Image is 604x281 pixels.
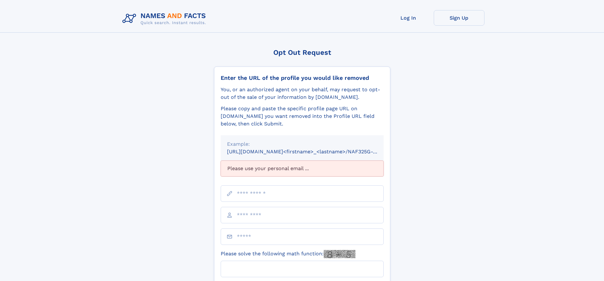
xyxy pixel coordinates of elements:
div: Please copy and paste the specific profile page URL on [DOMAIN_NAME] you want removed into the Pr... [221,105,384,128]
label: Please solve the following math function: [221,250,355,258]
img: Logo Names and Facts [120,10,211,27]
small: [URL][DOMAIN_NAME]<firstname>_<lastname>/NAF325G-xxxxxxxx [227,149,396,155]
div: Example: [227,140,377,148]
a: Log In [383,10,434,26]
div: Please use your personal email ... [221,161,384,176]
div: You, or an authorized agent on your behalf, may request to opt-out of the sale of your informatio... [221,86,384,101]
div: Enter the URL of the profile you would like removed [221,74,384,81]
div: Opt Out Request [214,48,390,56]
a: Sign Up [434,10,484,26]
